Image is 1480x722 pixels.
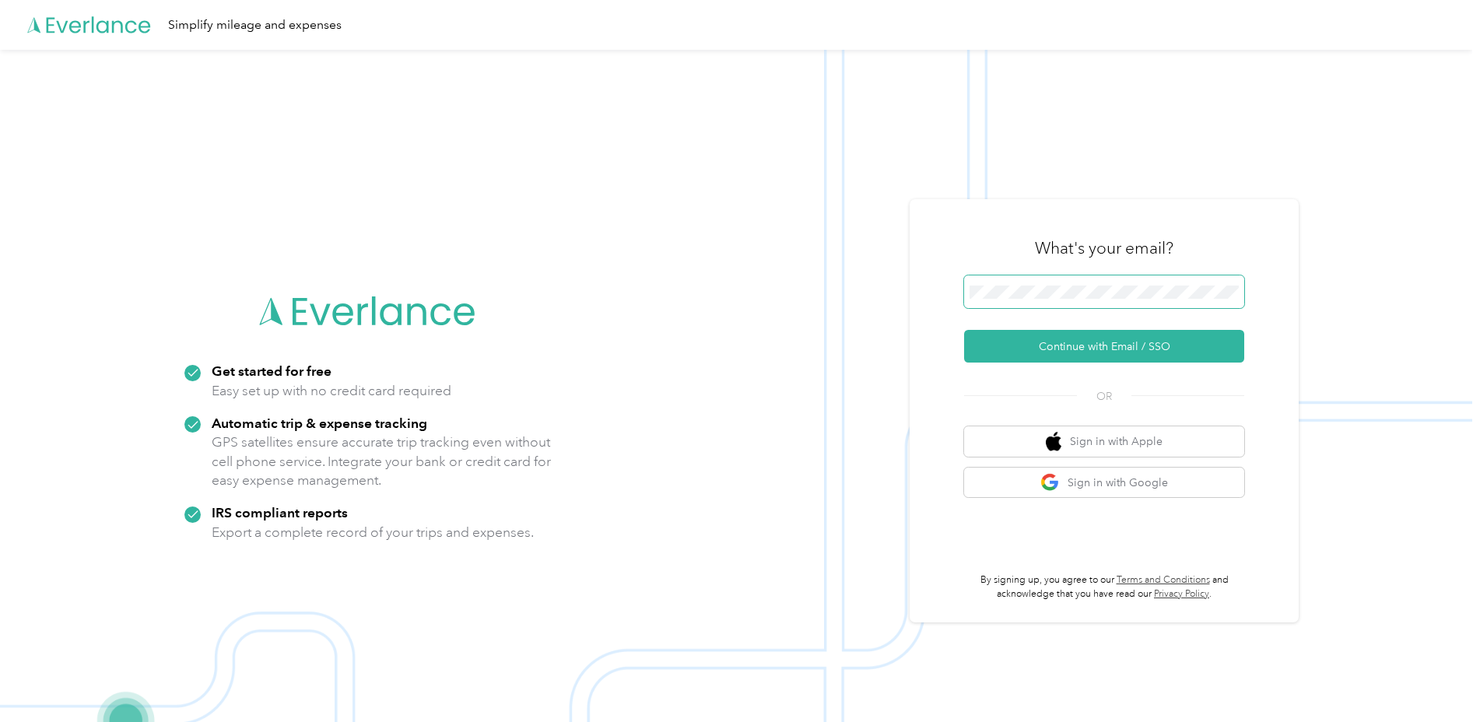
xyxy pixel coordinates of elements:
p: Easy set up with no credit card required [212,381,451,401]
button: Continue with Email / SSO [964,330,1244,363]
strong: IRS compliant reports [212,504,348,520]
strong: Automatic trip & expense tracking [212,415,427,431]
strong: Get started for free [212,363,331,379]
span: OR [1077,388,1131,405]
h3: What's your email? [1035,237,1173,259]
p: By signing up, you agree to our and acknowledge that you have read our . [964,573,1244,601]
button: apple logoSign in with Apple [964,426,1244,457]
p: GPS satellites ensure accurate trip tracking even without cell phone service. Integrate your bank... [212,433,552,490]
img: apple logo [1046,432,1061,451]
div: Simplify mileage and expenses [168,16,342,35]
a: Privacy Policy [1154,588,1209,600]
p: Export a complete record of your trips and expenses. [212,523,534,542]
img: google logo [1040,473,1060,492]
a: Terms and Conditions [1117,574,1210,586]
button: google logoSign in with Google [964,468,1244,498]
